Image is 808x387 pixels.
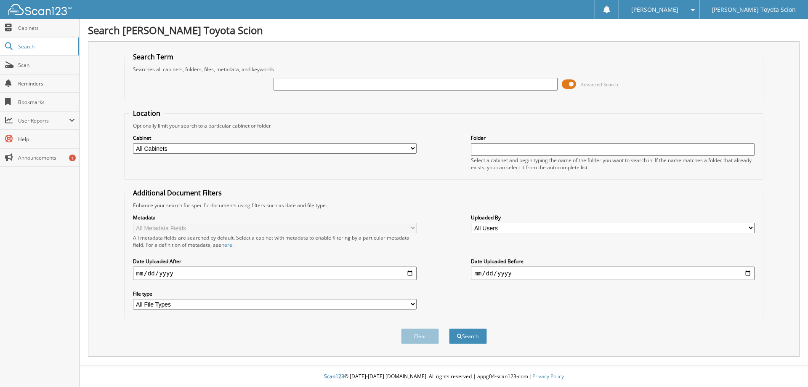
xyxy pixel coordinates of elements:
[129,122,759,129] div: Optionally limit your search to a particular cabinet or folder
[631,7,678,12] span: [PERSON_NAME]
[471,214,755,221] label: Uploaded By
[18,117,69,124] span: User Reports
[88,23,800,37] h1: Search [PERSON_NAME] Toyota Scion
[581,81,618,88] span: Advanced Search
[18,80,75,87] span: Reminders
[18,136,75,143] span: Help
[129,188,226,198] legend: Additional Document Filters
[133,290,417,297] label: File type
[133,267,417,280] input: start
[69,155,76,161] div: 1
[18,24,75,32] span: Cabinets
[133,258,417,265] label: Date Uploaded After
[221,241,232,248] a: here
[133,234,417,248] div: All metadata fields are searched by default. Select a cabinet with metadata to enable filtering b...
[18,43,74,50] span: Search
[8,4,72,15] img: scan123-logo-white.svg
[129,66,759,73] div: Searches all cabinets, folders, files, metadata, and keywords
[449,328,487,344] button: Search
[80,366,808,387] div: © [DATE]-[DATE] [DOMAIN_NAME]. All rights reserved | appg04-scan123-com |
[18,99,75,106] span: Bookmarks
[18,61,75,69] span: Scan
[133,214,417,221] label: Metadata
[129,202,759,209] div: Enhance your search for specific documents using filters such as date and file type.
[324,373,344,380] span: Scan123
[532,373,564,380] a: Privacy Policy
[129,52,178,61] legend: Search Term
[129,109,165,118] legend: Location
[471,134,755,141] label: Folder
[712,7,796,12] span: [PERSON_NAME] Toyota Scion
[471,157,755,171] div: Select a cabinet and begin typing the name of the folder you want to search in. If the name match...
[471,258,755,265] label: Date Uploaded Before
[133,134,417,141] label: Cabinet
[18,154,75,161] span: Announcements
[471,267,755,280] input: end
[401,328,439,344] button: Clear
